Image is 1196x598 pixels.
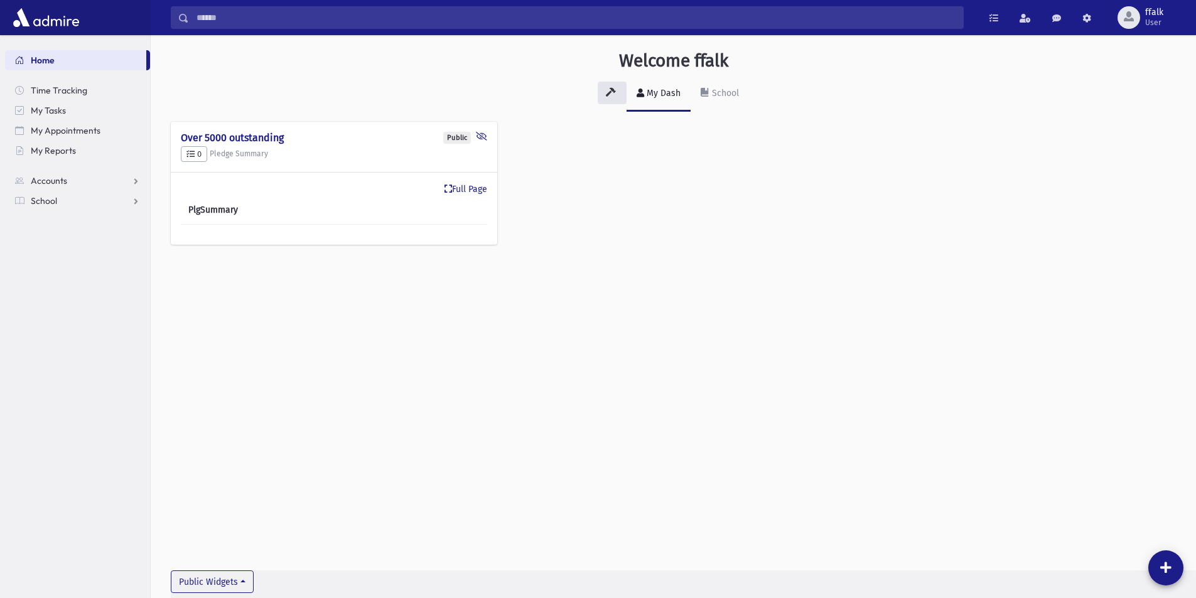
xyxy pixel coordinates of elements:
a: Time Tracking [5,80,150,100]
button: Public Widgets [171,570,254,593]
span: My Tasks [31,105,66,116]
span: User [1145,18,1163,28]
th: PlgSummary [181,196,340,225]
a: My Tasks [5,100,150,120]
span: School [31,195,57,206]
span: My Reports [31,145,76,156]
span: 0 [186,149,202,159]
img: AdmirePro [10,5,82,30]
span: ffalk [1145,8,1163,18]
div: Public [443,132,471,144]
h3: Welcome ffalk [619,50,728,72]
a: Full Page [444,183,487,196]
h5: Pledge Summary [181,146,487,163]
a: My Dash [627,77,691,112]
div: My Dash [644,88,681,99]
span: Accounts [31,175,67,186]
a: My Appointments [5,120,150,141]
input: Search [189,6,963,29]
div: School [709,88,739,99]
a: Home [5,50,146,70]
span: Time Tracking [31,85,87,96]
h4: Over 5000 outstanding [181,132,487,144]
span: My Appointments [31,125,100,136]
span: Home [31,55,55,66]
a: School [691,77,749,112]
a: Accounts [5,171,150,191]
a: School [5,191,150,211]
button: 0 [181,146,207,163]
a: My Reports [5,141,150,161]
